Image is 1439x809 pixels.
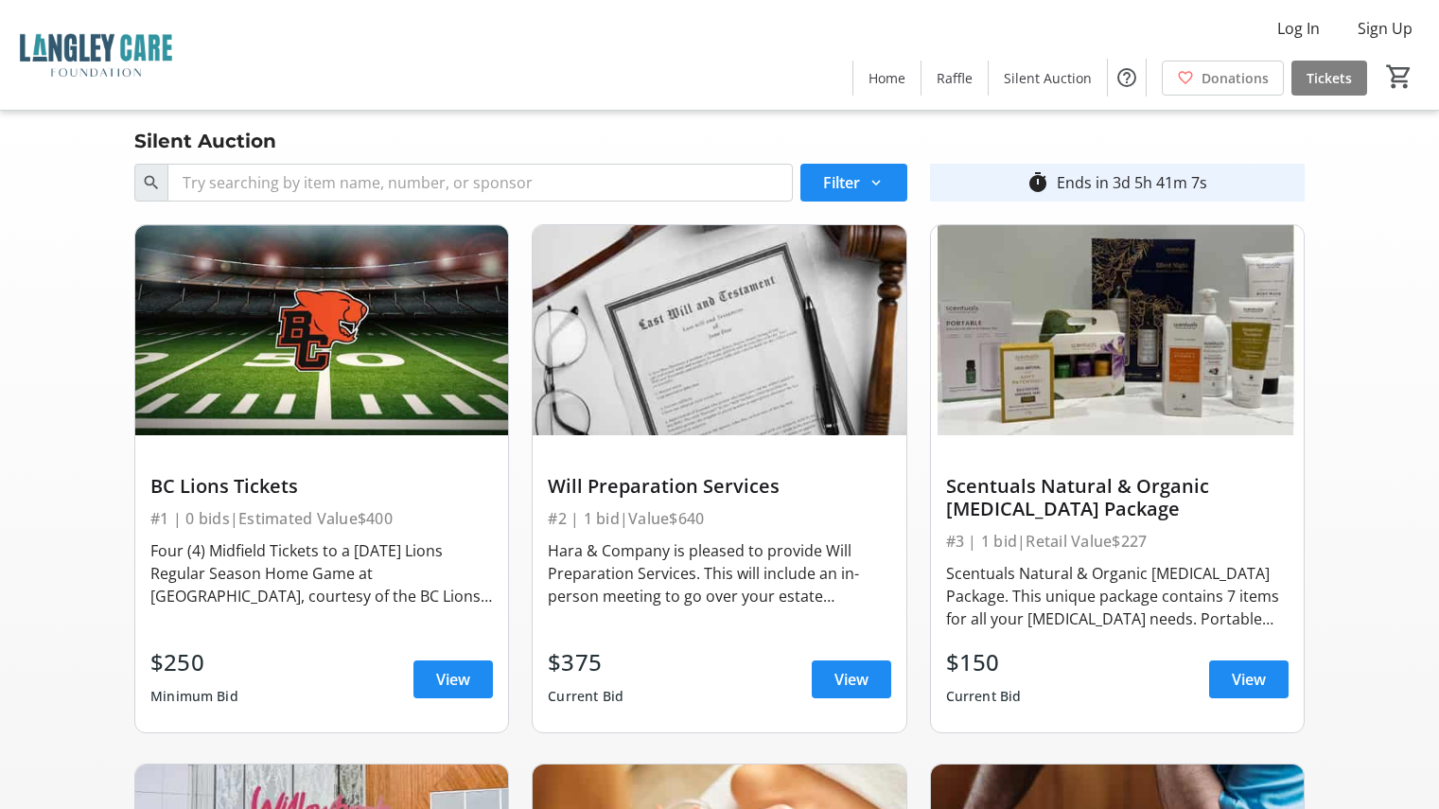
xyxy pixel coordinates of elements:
div: Four (4) Midfield Tickets to a [DATE] Lions Regular Season Home Game at [GEOGRAPHIC_DATA], courte... [150,539,493,607]
div: Current Bid [946,679,1022,713]
button: Cart [1382,60,1416,94]
input: Try searching by item name, number, or sponsor [167,164,793,202]
div: #3 | 1 bid | Retail Value $227 [946,528,1289,554]
div: Hara & Company is pleased to provide Will Preparation Services. This will include an in-person me... [548,539,890,607]
div: Will Preparation Services [548,475,890,498]
img: Scentuals Natural & Organic Skin Care Package [931,225,1304,435]
button: Help [1108,59,1146,97]
div: Current Bid [548,679,623,713]
a: Donations [1162,61,1284,96]
div: Scentuals Natural & Organic [MEDICAL_DATA] Package [946,475,1289,520]
div: Minimum Bid [150,679,238,713]
button: Log In [1262,13,1335,44]
div: $150 [946,645,1022,679]
span: Raffle [937,68,973,88]
a: View [1209,660,1289,698]
span: Donations [1202,68,1269,88]
img: Langley Care Foundation 's Logo [11,8,180,102]
div: #1 | 0 bids | Estimated Value $400 [150,505,493,532]
button: Filter [800,164,907,202]
a: View [413,660,493,698]
div: BC Lions Tickets [150,475,493,498]
span: Log In [1277,17,1320,40]
a: View [812,660,891,698]
img: BC Lions Tickets [135,225,508,435]
button: Sign Up [1342,13,1428,44]
a: Home [853,61,921,96]
div: Silent Auction [123,126,288,156]
span: Home [869,68,905,88]
div: Ends in 3d 5h 41m 7s [1057,171,1207,194]
span: Sign Up [1358,17,1413,40]
div: $375 [548,645,623,679]
span: View [1232,668,1266,691]
span: Silent Auction [1004,68,1092,88]
div: Scentuals Natural & Organic [MEDICAL_DATA] Package. This unique package contains 7 items for all ... [946,562,1289,630]
div: $250 [150,645,238,679]
a: Silent Auction [989,61,1107,96]
mat-icon: timer_outline [1027,171,1049,194]
a: Tickets [1291,61,1367,96]
span: View [834,668,869,691]
span: View [436,668,470,691]
span: Tickets [1307,68,1352,88]
img: Will Preparation Services [533,225,905,435]
a: Raffle [921,61,988,96]
div: #2 | 1 bid | Value $640 [548,505,890,532]
span: Filter [823,171,860,194]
